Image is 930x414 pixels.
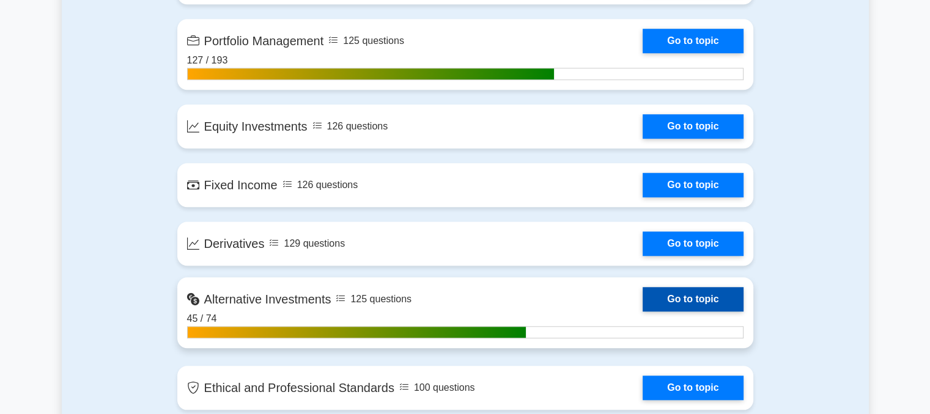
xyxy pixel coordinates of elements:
[643,287,743,311] a: Go to topic
[643,114,743,139] a: Go to topic
[643,376,743,400] a: Go to topic
[643,231,743,256] a: Go to topic
[643,173,743,197] a: Go to topic
[643,29,743,53] a: Go to topic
